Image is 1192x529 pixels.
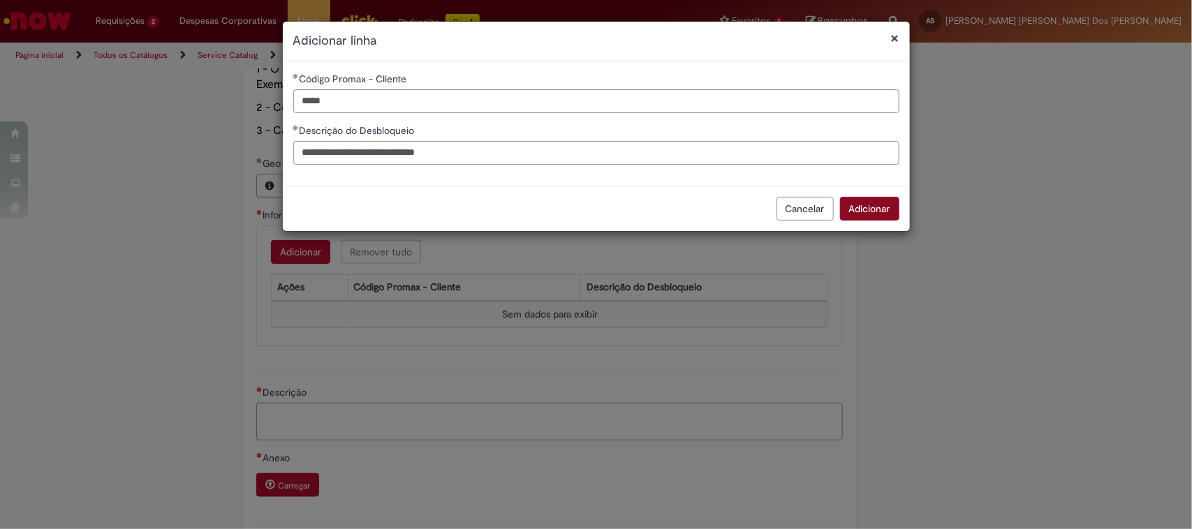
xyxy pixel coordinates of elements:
[777,197,834,221] button: Cancelar
[293,32,899,50] h2: Adicionar linha
[891,31,899,45] button: Fechar modal
[300,73,410,85] span: Código Promax - Cliente
[293,89,899,113] input: Código Promax - Cliente
[293,125,300,131] span: Obrigatório Preenchido
[300,124,418,137] span: Descrição do Desbloqueio
[293,141,899,165] input: Descrição do Desbloqueio
[840,197,899,221] button: Adicionar
[293,73,300,79] span: Obrigatório Preenchido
